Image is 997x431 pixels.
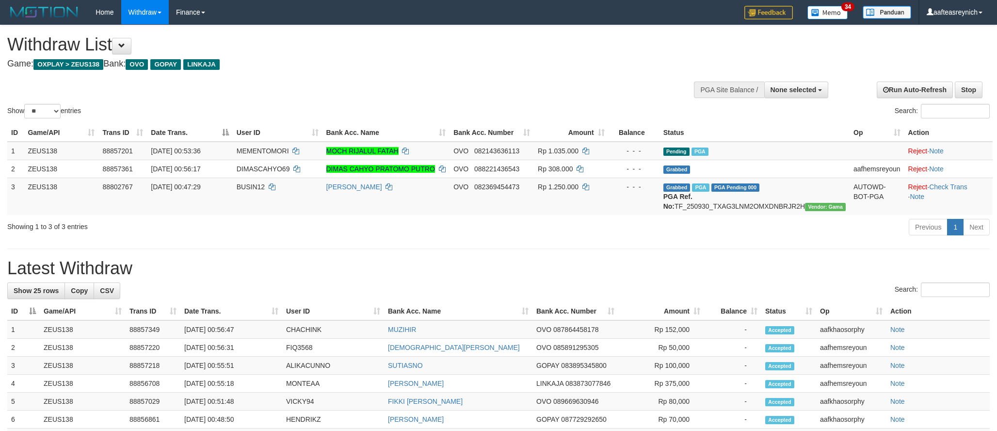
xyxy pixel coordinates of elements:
[7,411,40,429] td: 6
[453,183,468,191] span: OVO
[618,411,704,429] td: Rp 70,000
[180,357,282,375] td: [DATE] 00:55:51
[744,6,793,19] img: Feedback.jpg
[40,302,126,320] th: Game/API: activate to sort column ascending
[765,416,794,424] span: Accepted
[7,5,81,19] img: MOTION_logo.png
[40,320,126,339] td: ZEUS138
[388,380,444,387] a: [PERSON_NAME]
[704,393,761,411] td: -
[71,287,88,295] span: Copy
[126,339,180,357] td: 88857220
[7,357,40,375] td: 3
[282,302,384,320] th: User ID: activate to sort column ascending
[711,183,760,192] span: PGA Pending
[553,344,598,351] span: Copy 085891295305 to clipboard
[565,380,611,387] span: Copy 083873077846 to clipboard
[895,282,990,297] label: Search:
[474,147,519,155] span: Copy 082143636113 to clipboard
[659,178,850,215] td: TF_250930_TXAG3LNM2OMXDNBRJR2H
[816,393,886,411] td: aafkhaosorphy
[890,326,905,333] a: Note
[909,219,948,235] a: Previous
[850,124,904,142] th: Op: activate to sort column ascending
[388,415,444,423] a: [PERSON_NAME]
[816,411,886,429] td: aafkhaosorphy
[24,124,98,142] th: Game/API: activate to sort column ascending
[908,147,928,155] a: Reject
[126,393,180,411] td: 88857029
[94,282,120,299] a: CSV
[704,339,761,357] td: -
[612,164,656,174] div: - - -
[890,398,905,405] a: Note
[180,393,282,411] td: [DATE] 00:51:48
[816,339,886,357] td: aafhemsreyoun
[453,147,468,155] span: OVO
[765,362,794,370] span: Accepted
[538,165,573,173] span: Rp 308.000
[7,375,40,393] td: 4
[816,357,886,375] td: aafhemsreyoun
[536,344,551,351] span: OVO
[282,411,384,429] td: HENDRIKZ
[151,183,200,191] span: [DATE] 00:47:29
[326,147,399,155] a: MOCH RIJALUL FATAH
[150,59,181,70] span: GOPAY
[890,380,905,387] a: Note
[7,178,24,215] td: 3
[910,193,924,200] a: Note
[890,415,905,423] a: Note
[7,104,81,118] label: Show entries
[538,183,579,191] span: Rp 1.250.000
[618,393,704,411] td: Rp 80,000
[14,287,59,295] span: Show 25 rows
[180,339,282,357] td: [DATE] 00:56:31
[102,165,132,173] span: 88857361
[151,147,200,155] span: [DATE] 00:53:36
[863,6,911,19] img: panduan.png
[921,104,990,118] input: Search:
[126,357,180,375] td: 88857218
[816,375,886,393] td: aafhemsreyoun
[98,124,147,142] th: Trans ID: activate to sort column ascending
[908,165,928,173] a: Reject
[322,124,450,142] th: Bank Acc. Name: activate to sort column ascending
[841,2,854,11] span: 34
[921,282,990,297] input: Search:
[474,183,519,191] span: Copy 082369454473 to clipboard
[807,6,848,19] img: Button%20Memo.svg
[388,398,463,405] a: FIKKI [PERSON_NAME]
[282,339,384,357] td: FIQ3568
[947,219,964,235] a: 1
[904,160,993,178] td: ·
[816,302,886,320] th: Op: activate to sort column ascending
[237,147,289,155] span: MEMENTOMORI
[24,160,98,178] td: ZEUS138
[765,398,794,406] span: Accepted
[326,183,382,191] a: [PERSON_NAME]
[816,320,886,339] td: aafkhaosorphy
[102,183,132,191] span: 88802767
[691,148,708,156] span: Marked by aafsreyleap
[180,375,282,393] td: [DATE] 00:55:18
[7,320,40,339] td: 1
[704,357,761,375] td: -
[532,302,618,320] th: Bank Acc. Number: activate to sort column ascending
[663,166,691,174] span: Grabbed
[765,326,794,334] span: Accepted
[102,147,132,155] span: 88857201
[237,165,290,173] span: DIMASCAHYO69
[765,380,794,388] span: Accepted
[40,393,126,411] td: ZEUS138
[24,178,98,215] td: ZEUS138
[282,320,384,339] td: CHACHINK
[151,165,200,173] span: [DATE] 00:56:17
[553,398,598,405] span: Copy 089669630946 to clipboard
[40,357,126,375] td: ZEUS138
[24,104,61,118] select: Showentries
[886,302,990,320] th: Action
[553,326,598,333] span: Copy 087864458178 to clipboard
[126,59,148,70] span: OVO
[180,302,282,320] th: Date Trans.: activate to sort column ascending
